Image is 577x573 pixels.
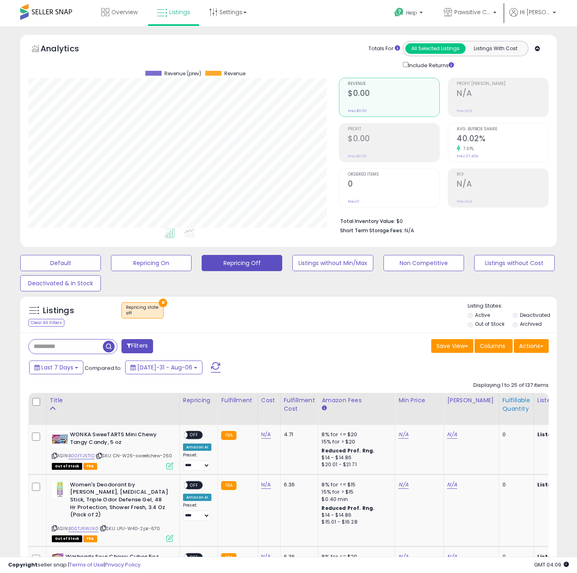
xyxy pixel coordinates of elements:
span: ROI [457,172,548,177]
span: Profit [348,127,439,132]
div: 8% for <= $15 [322,481,389,488]
div: $15.01 - $16.28 [322,519,389,526]
div: Amazon AI [183,494,211,501]
span: Last 7 Days [41,363,73,371]
div: Fulfillment Cost [284,396,315,413]
span: 2025-08-14 04:09 GMT [534,561,569,569]
a: N/A [447,431,457,439]
img: 51zNjpyEvZS._SL40_.jpg [52,431,68,447]
a: B00FFJ5T1Q [68,452,94,459]
div: 6.36 [284,481,312,488]
a: N/A [398,553,408,561]
span: Ordered Items [348,172,439,177]
span: Revenue [348,82,439,86]
button: Last 7 Days [29,361,83,374]
a: Privacy Policy [105,561,141,569]
button: All Selected Listings [405,43,466,54]
p: Listing States: [468,302,557,310]
div: 0 [502,431,528,438]
label: Deactivated [520,312,550,318]
b: Warheads Sour Chewy Cubes 5oz Bag [66,553,164,570]
small: Amazon Fees. [322,405,326,412]
div: 4.71 [284,431,312,438]
strong: Copyright [8,561,38,569]
button: Repricing Off [202,255,282,271]
div: Fulfillable Quantity [502,396,530,413]
span: [DATE]-31 - Aug-06 [137,363,192,371]
div: seller snap | | [8,561,141,569]
div: $14 - $14.86 [322,454,389,461]
div: Min Price [398,396,440,405]
a: N/A [447,481,457,489]
div: Include Returns [397,60,464,70]
span: Profit [PERSON_NAME] [457,82,548,86]
h5: Analytics [40,43,95,56]
h2: $0.00 [348,89,439,100]
b: Women's Deodorant by [PERSON_NAME], [MEDICAL_DATA] Stick, Triple Odor Defense Gel, 48 Hr Protecti... [70,481,168,521]
span: Columns [480,342,505,350]
button: Listings without Min/Max [292,255,373,271]
li: $0 [340,216,543,225]
span: Avg. Buybox Share [457,127,548,132]
label: Active [475,312,490,318]
span: N/A [405,227,414,234]
div: $0.40 min [322,496,389,503]
span: OFF [187,554,200,561]
small: Prev: N/A [457,199,473,204]
span: All listings that are currently out of stock and unavailable for purchase on Amazon [52,535,82,542]
button: Save View [431,339,473,353]
label: Out of Stock [475,320,505,327]
div: Cost [261,396,277,405]
div: Displaying 1 to 25 of 137 items [473,382,549,389]
button: Default [20,255,101,271]
button: Actions [514,339,549,353]
label: Archived [520,320,542,327]
div: 8% for <= $20 [322,553,389,560]
span: OFF [187,482,200,488]
div: Totals For [368,45,400,53]
span: Pawsitive Catitude CA [454,8,491,16]
div: ASIN: [52,481,173,541]
div: 6.36 [284,553,312,560]
div: 0 [502,481,528,488]
button: Filters [121,339,153,353]
div: $14 - $14.86 [322,512,389,519]
b: Short Term Storage Fees: [340,227,403,234]
small: FBA [221,553,236,562]
button: Listings without Cost [474,255,555,271]
div: $20.01 - $21.71 [322,461,389,468]
h2: 0 [348,179,439,190]
span: Hi [PERSON_NAME] [520,8,550,16]
span: Revenue [224,71,245,76]
small: Prev: $0.00 [348,154,367,159]
span: Repricing state : [126,304,159,316]
button: Deactivated & In Stock [20,275,101,291]
div: Preset: [183,452,211,471]
b: Listed Price: [537,553,574,560]
h2: N/A [457,179,548,190]
a: Hi [PERSON_NAME] [509,8,556,26]
div: Preset: [183,503,211,521]
a: B00TJ6WLN0 [68,525,98,532]
span: Compared to: [85,364,122,372]
b: Total Inventory Value: [340,218,395,225]
div: Amazon AI [183,444,211,451]
span: | SKU: LPU-W40-2pk-670 [100,525,160,532]
button: Non Competitive [383,255,464,271]
span: OFF [187,432,200,439]
h2: 40.02% [457,134,548,145]
small: Prev: 37.40% [457,154,478,159]
div: ASIN: [52,431,173,469]
div: Fulfillment [221,396,254,405]
b: Listed Price: [537,431,574,438]
span: Help [406,9,417,16]
h5: Listings [43,305,74,316]
div: Title [50,396,176,405]
b: Reduced Prof. Rng. [322,447,375,454]
button: Columns [475,339,513,353]
b: Reduced Prof. Rng. [322,505,375,511]
i: Get Help [394,7,404,17]
button: × [159,299,167,307]
small: FBA [221,481,236,490]
button: Listings With Cost [465,43,526,54]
